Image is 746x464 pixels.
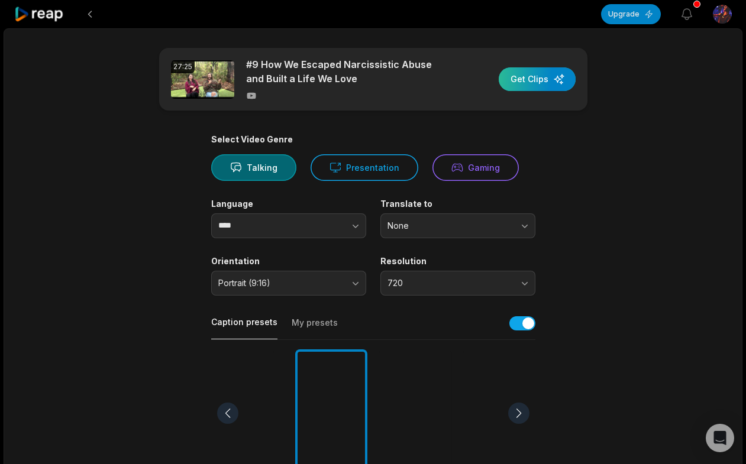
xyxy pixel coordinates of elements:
button: Upgrade [601,4,661,24]
button: Portrait (9:16) [211,271,366,296]
label: Translate to [380,199,535,209]
p: #9 How We Escaped Narcissistic Abuse and Built a Life We Love [246,57,450,86]
div: 27:25 [171,60,195,73]
button: Talking [211,154,296,181]
label: Orientation [211,256,366,267]
button: Get Clips [499,67,576,91]
div: Open Intercom Messenger [706,424,734,452]
button: Gaming [432,154,519,181]
button: Presentation [311,154,418,181]
button: My presets [292,317,338,339]
div: Select Video Genre [211,134,535,145]
button: Caption presets [211,316,277,339]
label: Resolution [380,256,535,267]
span: None [387,220,512,231]
button: 720 [380,271,535,296]
button: None [380,213,535,238]
label: Language [211,199,366,209]
span: 720 [387,278,512,288]
span: Portrait (9:16) [218,278,343,288]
